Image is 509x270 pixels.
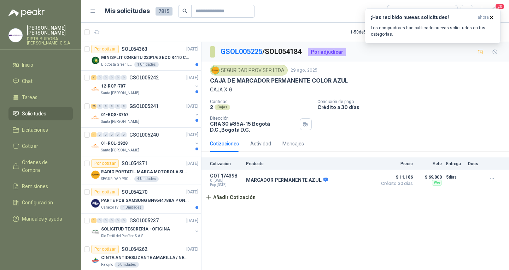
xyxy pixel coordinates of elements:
[308,48,346,56] div: Por adjudicar
[91,113,100,122] img: Company Logo
[97,75,103,80] div: 0
[101,226,170,233] p: SOLICITUD TESORERIA - OFICINA
[156,7,172,16] span: 7815
[246,177,328,184] p: MARCADOR PERMANENTE AZUL
[186,46,198,53] p: [DATE]
[103,104,109,109] div: 0
[101,148,139,153] p: Santa [PERSON_NAME]
[101,62,133,67] p: BioCosta Green Energy S.A.S
[186,74,198,81] p: [DATE]
[115,262,139,268] div: 6 Unidades
[27,25,73,35] p: [PERSON_NAME] [PERSON_NAME]
[91,245,119,253] div: Por cotizar
[129,218,159,223] p: GSOL005237
[210,173,242,179] p: COT174398
[103,132,109,137] div: 0
[210,104,213,110] p: 2
[186,103,198,110] p: [DATE]
[22,110,46,118] span: Solicitudes
[101,169,189,175] p: RADIO PORTATIL MARCA MOTOROLA SIN PANTALLA CON GPS, INCLUYE: ANTENA, BATERIA, CLIP Y CARGADOR
[101,197,189,204] p: PARTE PCB SAMSUNG BN9644788A P ONECONNE
[103,218,109,223] div: 0
[8,123,73,137] a: Licitaciones
[317,104,506,110] p: Crédito a 30 días
[115,75,121,80] div: 0
[186,246,198,253] p: [DATE]
[417,173,442,181] p: $ 69.000
[9,29,22,42] img: Company Logo
[91,256,100,265] img: Company Logo
[91,159,119,168] div: Por cotizar
[109,75,115,80] div: 0
[101,83,125,90] p: 12-RQP-707
[101,233,144,239] p: Rio Fertil del Pacífico S.A.S.
[210,99,312,104] p: Cantidad
[101,54,189,61] p: MINISPLIT 024KBTU 220/1/60 ECO R410 C/FR
[120,205,144,210] div: 1 Unidades
[22,94,37,101] span: Tareas
[91,73,200,96] a: 31 0 0 0 0 0 GSOL005242[DATE] Company Logo12-RQP-707Santa [PERSON_NAME]
[446,173,464,181] p: 5 días
[488,5,501,18] button: 20
[101,205,118,210] p: Caracol TV
[91,75,96,80] div: 31
[91,218,96,223] div: 1
[22,77,33,85] span: Chat
[101,254,189,261] p: CINTA ANTIDESLIZANTE AMARILLA / NEGRA
[215,104,230,110] div: Cajas
[221,47,262,56] a: GSOL005225
[432,180,442,186] div: Flex
[91,199,100,208] img: Company Logo
[134,176,159,182] div: 4 Unidades
[91,56,100,65] img: Company Logo
[186,217,198,224] p: [DATE]
[121,75,127,80] div: 0
[97,132,103,137] div: 0
[91,228,100,236] img: Company Logo
[101,119,139,125] p: Santa [PERSON_NAME]
[291,67,317,74] p: 29 ago, 2025
[121,218,127,223] div: 0
[134,62,159,67] div: 1 Unidades
[210,77,348,84] p: CAJA DE MARCADOR PERMANENTE COLOR AZUL
[22,215,62,223] span: Manuales y ayuda
[8,180,73,193] a: Remisiones
[115,132,121,137] div: 0
[210,140,239,148] div: Cotizaciones
[22,61,33,69] span: Inicio
[103,75,109,80] div: 0
[81,185,201,214] a: Por cotizarSOL054270[DATE] Company LogoPARTE PCB SAMSUNG BN9644788A P ONECONNECaracol TV1 Unidades
[91,132,96,137] div: 1
[91,102,200,125] a: 26 0 0 0 0 0 GSOL005241[DATE] Company Logo01-RQG-3767Santa [PERSON_NAME]
[478,14,489,20] span: ahora
[495,3,505,10] span: 20
[282,140,304,148] div: Mensajes
[8,139,73,153] a: Cotizar
[101,176,133,182] p: SEGURIDAD PROVISER LTDA
[129,132,159,137] p: GSOL005240
[211,66,219,74] img: Company Logo
[91,85,100,93] img: Company Logo
[221,46,302,57] p: / SOL054184
[121,104,127,109] div: 0
[446,161,464,166] p: Entrega
[8,156,73,177] a: Órdenes de Compra
[186,189,198,196] p: [DATE]
[109,132,115,137] div: 0
[8,58,73,72] a: Inicio
[122,47,147,52] p: SOL054363
[109,104,115,109] div: 0
[97,104,103,109] div: 0
[8,91,73,104] a: Tareas
[417,161,442,166] p: Flete
[371,25,495,37] p: Los compradores han publicado nuevas solicitudes en tus categorías.
[97,218,103,223] div: 0
[8,196,73,209] a: Configuración
[246,161,373,166] p: Producto
[371,14,475,20] h3: ¡Has recibido nuevas solicitudes!
[378,161,413,166] p: Precio
[201,190,259,204] button: Añadir Cotización
[22,158,66,174] span: Órdenes de Compra
[350,26,396,38] div: 1 - 50 de 5096
[101,112,128,118] p: 01-RQG-3767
